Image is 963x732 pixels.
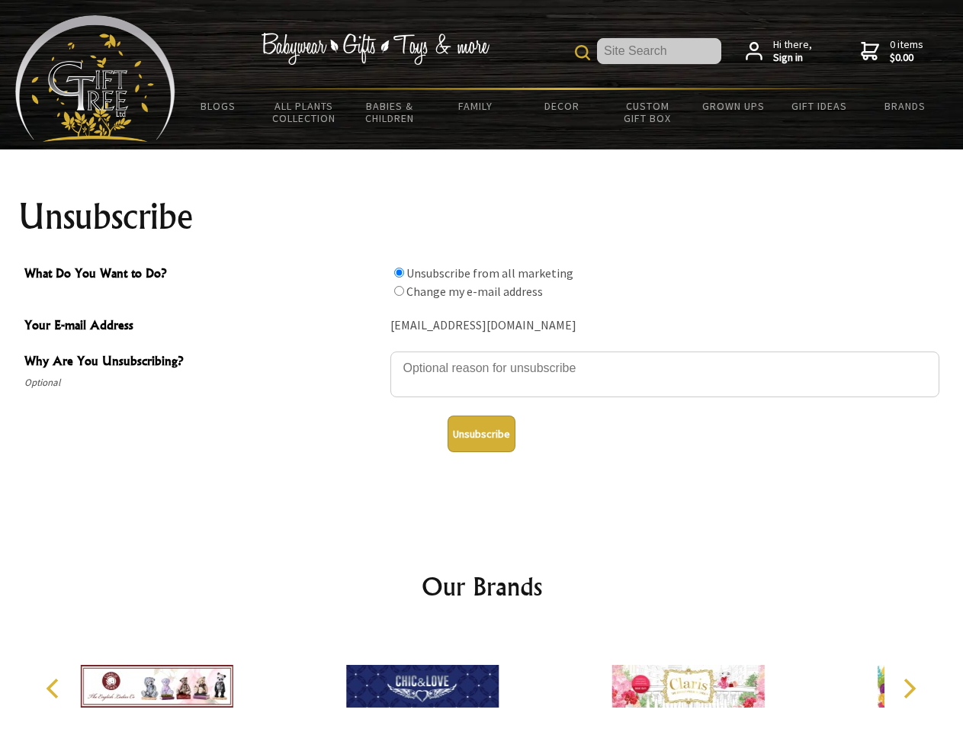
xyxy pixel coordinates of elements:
span: 0 items [890,37,923,65]
a: Hi there,Sign in [746,38,812,65]
button: Next [892,672,926,705]
img: product search [575,45,590,60]
a: All Plants Collection [262,90,348,134]
a: Gift Ideas [776,90,862,122]
a: Family [433,90,519,122]
button: Previous [38,672,72,705]
input: Site Search [597,38,721,64]
span: Hi there, [773,38,812,65]
a: Grown Ups [690,90,776,122]
img: Babywear - Gifts - Toys & more [261,33,490,65]
strong: $0.00 [890,51,923,65]
h1: Unsubscribe [18,198,945,235]
span: Why Are You Unsubscribing? [24,352,383,374]
a: BLOGS [175,90,262,122]
a: Decor [518,90,605,122]
a: 0 items$0.00 [861,38,923,65]
a: Brands [862,90,949,122]
button: Unsubscribe [448,416,515,452]
span: Your E-mail Address [24,316,383,338]
span: What Do You Want to Do? [24,264,383,286]
label: Unsubscribe from all marketing [406,265,573,281]
a: Custom Gift Box [605,90,691,134]
h2: Our Brands [30,568,933,605]
input: What Do You Want to Do? [394,286,404,296]
span: Optional [24,374,383,392]
div: [EMAIL_ADDRESS][DOMAIN_NAME] [390,314,939,338]
img: Babyware - Gifts - Toys and more... [15,15,175,142]
a: Babies & Children [347,90,433,134]
strong: Sign in [773,51,812,65]
input: What Do You Want to Do? [394,268,404,278]
textarea: Why Are You Unsubscribing? [390,352,939,397]
label: Change my e-mail address [406,284,543,299]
